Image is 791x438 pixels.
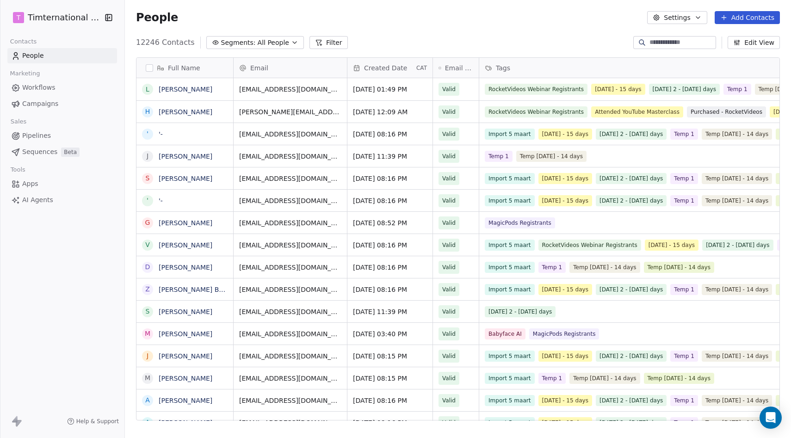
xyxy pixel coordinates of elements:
div: L [146,85,149,94]
span: [DATE] 01:49 PM [353,85,427,94]
div: V [145,240,150,250]
span: Full Name [168,63,200,73]
a: [PERSON_NAME] [159,330,212,338]
span: [DATE] 08:16 PM [353,396,427,405]
span: Temp 1 [538,373,566,384]
span: Import 5 maart [485,395,535,406]
span: Valid [442,418,456,427]
div: M [145,373,150,383]
a: [PERSON_NAME] [159,375,212,382]
span: [EMAIL_ADDRESS][DOMAIN_NAME] [239,307,341,316]
span: [EMAIL_ADDRESS][DOMAIN_NAME] [239,396,341,405]
span: People [136,11,178,25]
span: Valid [442,85,456,94]
span: [DATE] 2 - [DATE] days [596,351,667,362]
button: Settings [647,11,707,24]
span: [DATE] - 15 days [645,240,698,251]
span: RocketVideos Webinar Registrants [485,84,587,95]
span: [EMAIL_ADDRESS][DOMAIN_NAME] [239,418,341,427]
span: Import 5 maart [485,417,535,428]
span: Timternational B.V. [28,12,102,24]
span: [EMAIL_ADDRESS][DOMAIN_NAME] [239,85,341,94]
a: [PERSON_NAME] [159,241,212,249]
span: Temp [DATE] - 14 days [702,173,772,184]
span: Sales [6,115,31,129]
span: Temp [DATE] - 14 days [702,417,772,428]
span: [DATE] 08:16 PM [353,196,427,205]
a: [PERSON_NAME] [159,153,212,160]
span: [EMAIL_ADDRESS][DOMAIN_NAME] [239,174,341,183]
span: [DATE] 08:16 PM [353,174,427,183]
span: [PERSON_NAME][EMAIL_ADDRESS][DOMAIN_NAME] [239,107,341,117]
span: Temp 1 [723,84,751,95]
span: Email Verification Status [445,63,473,73]
span: [DATE] 08:16 PM [353,263,427,272]
span: Temp [DATE] - 14 days [702,395,772,406]
div: j [147,151,148,161]
span: [DATE] 2 - [DATE] days [485,306,556,317]
span: Valid [442,130,456,139]
span: RocketVideos Webinar Registrants [485,106,587,117]
span: [DATE] 11:39 PM [353,152,427,161]
div: Email Verification Status [433,58,479,78]
a: [PERSON_NAME] [159,397,212,404]
span: Tools [6,163,29,177]
span: Import 5 maart [485,240,535,251]
span: Valid [442,241,456,250]
span: Valid [442,196,456,205]
span: [EMAIL_ADDRESS][DOMAIN_NAME] [239,285,341,294]
span: Marketing [6,67,44,80]
span: Valid [442,218,456,228]
span: Valid [442,107,456,117]
span: Temp 1 [485,151,513,162]
span: [EMAIL_ADDRESS][DOMAIN_NAME] [239,352,341,361]
span: Segments: [221,38,256,48]
a: '- [159,197,163,204]
span: Valid [442,329,456,339]
a: [PERSON_NAME] [159,419,212,426]
span: [DATE] - 15 days [538,173,592,184]
span: [DATE] - 15 days [538,284,592,295]
button: Add Contacts [715,11,780,24]
a: Campaigns [7,96,117,111]
span: [DATE] 2 - [DATE] days [596,395,667,406]
div: D [145,262,150,272]
span: [EMAIL_ADDRESS][DOMAIN_NAME] [239,218,341,228]
button: Edit View [728,36,780,49]
a: '- [159,130,163,138]
span: 12246 Contacts [136,37,195,48]
div: G [145,218,150,228]
span: Import 5 maart [485,373,535,384]
span: [DATE] 08:16 PM [353,285,427,294]
div: J [147,351,148,361]
span: Import 5 maart [485,284,535,295]
span: [EMAIL_ADDRESS][DOMAIN_NAME] [239,374,341,383]
span: [DATE] 2 - [DATE] days [596,284,667,295]
a: [PERSON_NAME] Beetge [159,286,238,293]
span: [DATE] 2 - [DATE] days [596,173,667,184]
div: Z [145,284,150,294]
span: Temp 1 [670,129,698,140]
span: [DATE] 12:09 AM [353,107,427,117]
a: [PERSON_NAME] [159,352,212,360]
span: Purchased - RocketVideos [687,106,766,117]
span: [DATE] - 15 days [538,195,592,206]
span: [DATE] 08:16 PM [353,418,427,427]
span: Valid [442,263,456,272]
div: Created DateCAT [347,58,433,78]
span: [DATE] 2 - [DATE] days [702,240,773,251]
div: grid [136,78,234,421]
span: [DATE] - 15 days [538,351,592,362]
span: Temp 1 [670,195,698,206]
div: s [146,307,150,316]
span: [DATE] 08:15 PM [353,352,427,361]
span: MagicPods Registrants [485,217,555,228]
span: [DATE] 08:16 PM [353,241,427,250]
span: RocketVideos Webinar Registrants [538,240,641,251]
span: All People [258,38,289,48]
a: Workflows [7,80,117,95]
div: Email [234,58,347,78]
span: Temp [DATE] - 14 days [644,262,714,273]
span: Attended YouTube Masterclass [591,106,683,117]
span: [DATE] 2 - [DATE] days [596,129,667,140]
